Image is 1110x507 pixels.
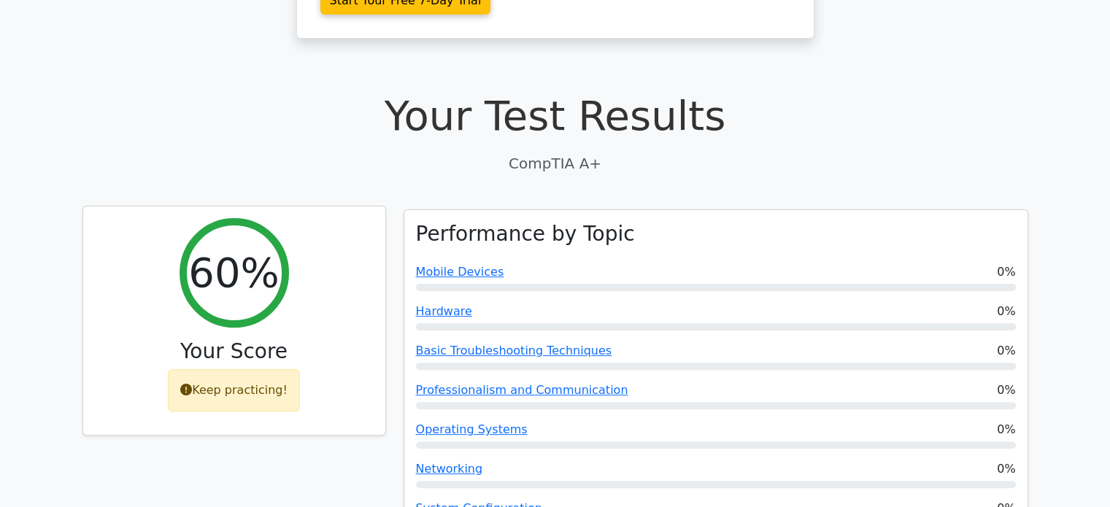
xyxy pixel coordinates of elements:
[416,462,483,476] a: Networking
[997,342,1015,360] span: 0%
[416,344,612,357] a: Basic Troubleshooting Techniques
[997,460,1015,478] span: 0%
[416,422,528,436] a: Operating Systems
[82,91,1028,140] h1: Your Test Results
[95,339,374,364] h3: Your Score
[416,265,504,279] a: Mobile Devices
[82,152,1028,174] p: CompTIA A+
[997,263,1015,281] span: 0%
[997,382,1015,399] span: 0%
[168,369,300,411] div: Keep practicing!
[188,248,279,297] h2: 60%
[416,304,472,318] a: Hardware
[416,383,628,397] a: Professionalism and Communication
[997,303,1015,320] span: 0%
[416,222,635,247] h3: Performance by Topic
[997,421,1015,438] span: 0%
